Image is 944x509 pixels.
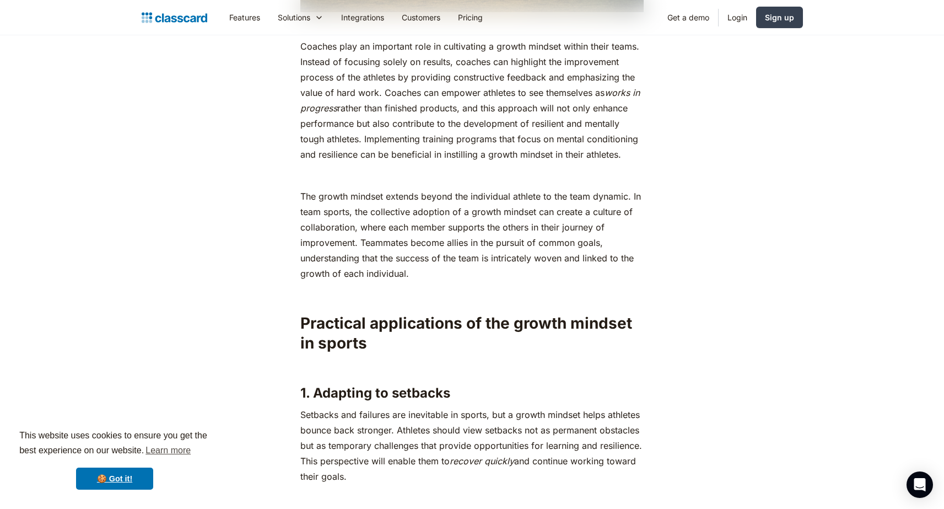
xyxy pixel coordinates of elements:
a: Pricing [449,5,492,30]
em: recover quickly [450,456,514,467]
div: Sign up [765,12,794,23]
div: Open Intercom Messenger [907,472,933,498]
p: ‍ [300,168,644,183]
a: Sign up [756,7,803,28]
div: cookieconsent [9,419,220,500]
p: Setbacks and failures are inevitable in sports, but a growth mindset helps athletes bounce back s... [300,407,644,484]
span: This website uses cookies to ensure you get the best experience on our website. [19,429,210,459]
a: home [142,10,207,25]
a: Get a demo [659,5,718,30]
a: Integrations [332,5,393,30]
a: dismiss cookie message [76,468,153,490]
p: ‍ [300,358,644,374]
h2: Practical applications of the growth mindset in sports [300,313,644,353]
p: ‍ [300,287,644,302]
a: Customers [393,5,449,30]
a: Login [719,5,756,30]
div: Solutions [278,12,310,23]
p: The growth mindset extends beyond the individual athlete to the team dynamic. In team sports, the... [300,189,644,281]
a: learn more about cookies [144,442,192,459]
strong: 1. Adapting to setbacks [300,385,450,401]
div: Solutions [269,5,332,30]
em: works in progress [300,87,640,114]
p: ‍ [300,490,644,505]
p: Coaches play an important role in cultivating a growth mindset within their teams. Instead of foc... [300,39,644,162]
a: Features [220,5,269,30]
